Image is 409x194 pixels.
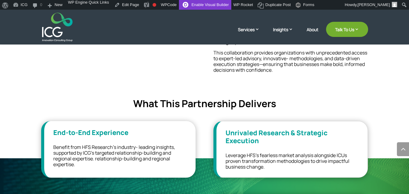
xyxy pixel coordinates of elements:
h4: What This Partnership Delivers [41,98,368,112]
p: Unrivaled Research & Strategic Execution [226,129,358,145]
p: End-to-End Experience [53,129,186,136]
span: New [54,2,62,12]
div: Focus keyphrase not set [153,3,156,7]
a: About [307,27,318,41]
a: Services [238,26,266,41]
span: 0 [40,2,42,12]
span: [PERSON_NAME] [358,2,390,7]
p: This collaboration provides organizations with unprecedented access to expert-led advisory, innov... [213,50,368,73]
span: Forms [303,2,314,12]
iframe: Chat Widget [308,129,409,194]
span: Duplicate Post [266,2,291,12]
img: ICG [42,13,73,41]
a: Talk To Us [326,22,368,37]
p: Leverage HFS’s fearless market analysis alongside ICUs proven transformation methodologies to dri... [226,153,358,170]
span: Benefit from HFS Research’s industry- leading insights, supported by ICG’s targeted relationship-... [53,144,175,168]
a: Insights [273,26,299,41]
